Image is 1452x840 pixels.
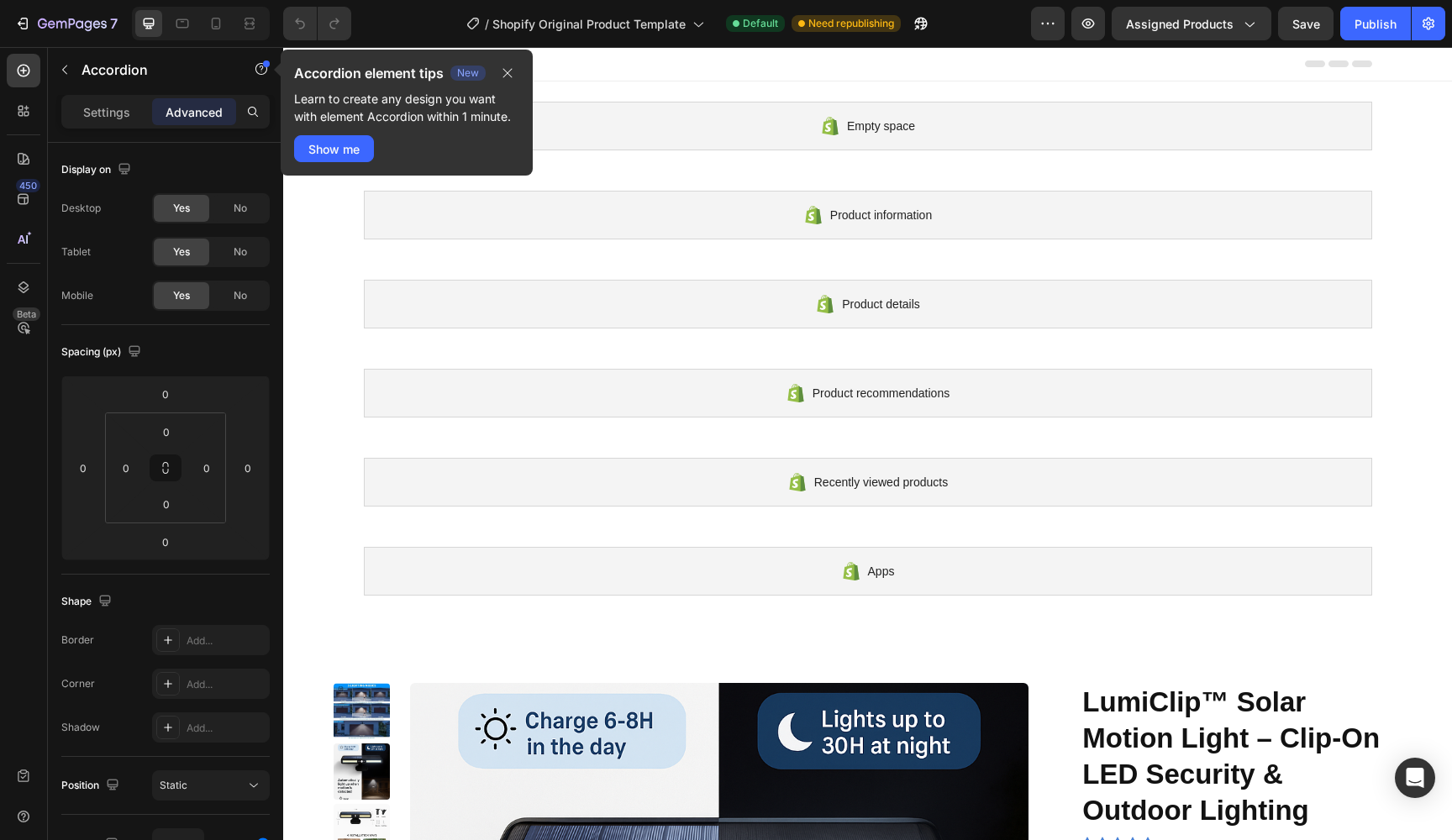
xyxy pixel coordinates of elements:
h1: LumiClip™ Solar Motion Light – Clip-On LED Security & Outdoor Lighting [797,636,1118,784]
span: Static [160,779,187,791]
span: / [485,15,489,33]
img: Clip on Solar Motion Lights Outdoor Waterproof,Solar Fence Lights outside with 36 Leds, Portable ... [50,696,107,753]
div: Add... [187,633,266,648]
div: Border [61,633,94,648]
div: Corner [61,676,95,691]
span: Shopify Original Product Template [492,15,686,33]
p: 2,500+ Verified Reviews! [883,789,1003,806]
div: Spacing (px) [61,341,145,364]
img: Clip on Solar Motion Lights Outdoor Waterproof,Solar Fence Lights outside with 36 Leds, Portable ... [50,636,107,692]
div: Beta [13,307,40,321]
span: Yes [173,201,190,216]
button: 7 [7,7,125,40]
iframe: Design area [283,47,1452,840]
span: Apps [585,514,612,534]
p: Advanced [166,103,223,121]
div: Display on [61,159,134,181]
div: Tablet [61,244,91,260]
p: 7 [110,13,118,34]
span: Assigned Products [1126,15,1234,33]
div: Shape [61,591,115,613]
img: Clip on Solar Motion Lights Outdoor Waterproof,Solar Fence Lights outside with 36 Leds, Portable ... [50,757,107,813]
div: Desktop [61,201,101,216]
input: 0px [194,455,219,480]
input: 0px [150,419,183,444]
div: Position [61,774,123,797]
p: Settings [83,103,130,121]
div: Add... [187,677,266,692]
p: Accordion [82,60,224,80]
input: 0px [113,455,139,480]
div: Mobile [61,288,93,303]
button: Static [152,770,270,801]
span: Product details [559,247,637,267]
span: Recently viewed products [531,425,665,445]
div: Shadow [61,720,100,735]
input: 0px [150,491,183,517]
div: Undo/Redo [283,7,351,40]
span: Need republishing [808,16,894,31]
span: Default [743,16,778,31]
span: No [234,201,247,216]
span: Product recommendations [529,336,666,356]
span: No [234,288,247,303]
input: 0 [235,455,260,480]
span: No [234,244,247,260]
button: Save [1278,7,1334,40]
button: Assigned Products [1112,7,1271,40]
span: Product information [547,158,649,178]
span: Save [1292,17,1320,31]
button: Publish [1340,7,1411,40]
div: 450 [16,179,40,192]
span: Empty space [564,69,632,89]
span: Yes [173,244,190,260]
input: 0 [149,381,182,407]
span: Yes [173,288,190,303]
input: 0 [149,529,182,554]
div: Open Intercom Messenger [1395,758,1435,798]
div: Publish [1355,15,1397,33]
input: 0 [71,455,96,480]
div: Add... [187,721,266,736]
